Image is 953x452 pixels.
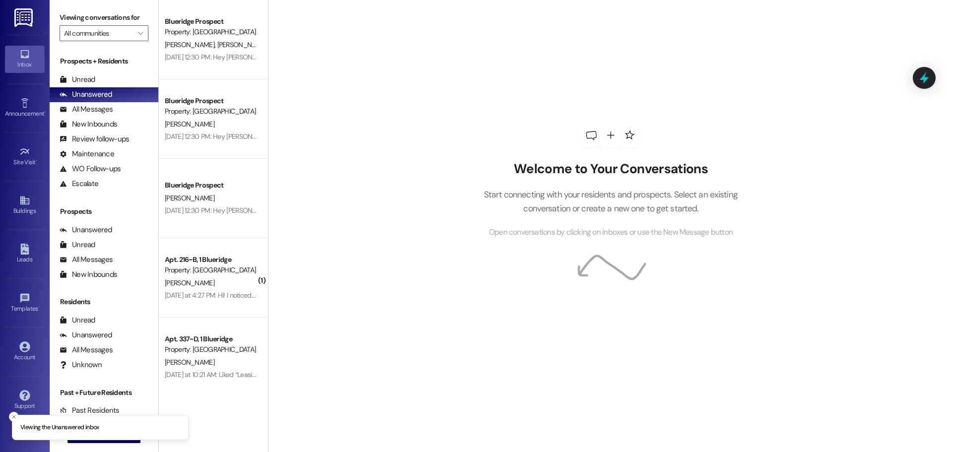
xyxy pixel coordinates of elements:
[165,206,684,215] div: [DATE] 12:30 PM: Hey [PERSON_NAME] this is [PERSON_NAME]. I am just letting you know I have not r...
[137,29,143,37] i: 
[60,74,95,85] div: Unread
[165,132,684,141] div: [DATE] 12:30 PM: Hey [PERSON_NAME] this is [PERSON_NAME]. I am just letting you know I have not r...
[50,297,158,307] div: Residents
[469,161,752,177] h2: Welcome to Your Conversations
[14,8,35,27] img: ResiDesk Logo
[60,330,112,340] div: Unanswered
[64,25,133,41] input: All communities
[165,358,214,367] span: [PERSON_NAME]
[60,345,113,355] div: All Messages
[165,27,257,37] div: Property: [GEOGRAPHIC_DATA]
[5,192,45,219] a: Buildings
[165,96,257,106] div: Blueridge Prospect
[60,269,117,280] div: New Inbounds
[165,334,257,344] div: Apt. 337~D, 1 Blueridge
[5,387,45,414] a: Support
[5,241,45,267] a: Leads
[60,225,112,235] div: Unanswered
[60,405,120,416] div: Past Residents
[60,360,102,370] div: Unknown
[60,164,121,174] div: WO Follow-ups
[165,278,214,287] span: [PERSON_NAME]
[217,40,270,49] span: [PERSON_NAME]
[60,89,112,100] div: Unanswered
[50,56,158,66] div: Prospects + Residents
[50,387,158,398] div: Past + Future Residents
[489,226,733,239] span: Open conversations by clicking on inboxes or use the New Message button
[5,143,45,170] a: Site Visit •
[469,188,752,216] p: Start connecting with your residents and prospects. Select an existing conversation or create a n...
[60,104,113,115] div: All Messages
[60,149,114,159] div: Maintenance
[165,180,257,191] div: Blueridge Prospect
[60,10,148,25] label: Viewing conversations for
[165,344,257,355] div: Property: [GEOGRAPHIC_DATA]
[60,255,113,265] div: All Messages
[60,179,98,189] div: Escalate
[38,304,40,311] span: •
[165,53,684,62] div: [DATE] 12:30 PM: Hey [PERSON_NAME] this is [PERSON_NAME]. I am just letting you know I have not r...
[165,255,257,265] div: Apt. 216~B, 1 Blueridge
[36,157,37,164] span: •
[165,16,257,27] div: Blueridge Prospect
[60,134,129,144] div: Review follow-ups
[165,40,217,49] span: [PERSON_NAME]
[165,194,214,202] span: [PERSON_NAME]
[20,423,99,432] p: Viewing the Unanswered inbox
[165,265,257,275] div: Property: [GEOGRAPHIC_DATA]
[60,240,95,250] div: Unread
[50,206,158,217] div: Prospects
[9,412,19,422] button: Close toast
[165,291,696,300] div: [DATE] at 4:27 PM: Hi! I noticed an email from Boom saying I have been enrolled in a rent reporti...
[60,315,95,325] div: Unread
[165,120,214,129] span: [PERSON_NAME]
[5,338,45,365] a: Account
[165,106,257,117] div: Property: [GEOGRAPHIC_DATA]
[5,46,45,72] a: Inbox
[44,109,46,116] span: •
[60,119,117,129] div: New Inbounds
[5,290,45,317] a: Templates •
